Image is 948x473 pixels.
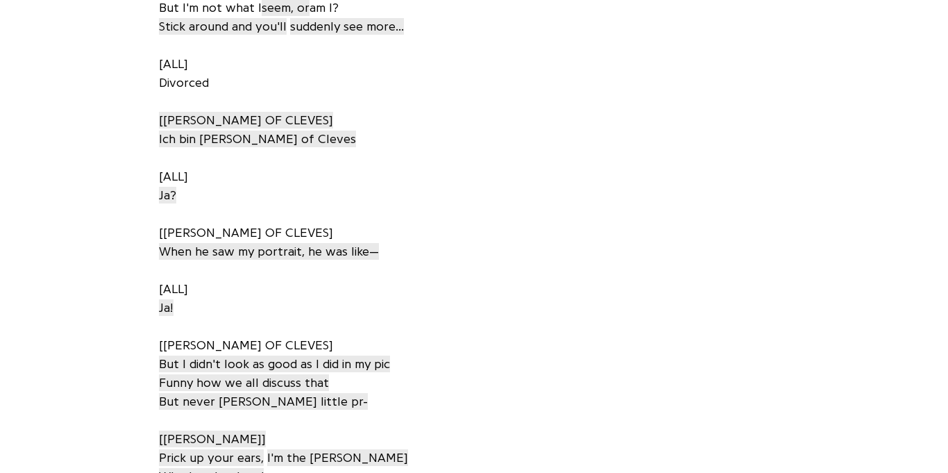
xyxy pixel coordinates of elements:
a: [[PERSON_NAME]] [159,429,266,448]
a: When he saw my portrait, he was like— [159,242,379,260]
span: [[PERSON_NAME]] [159,431,266,447]
span: Funny how we all discuss that But never [PERSON_NAME] little pr- [159,374,368,410]
span: Ich bin [PERSON_NAME] of Cleves [159,131,356,147]
a: Ja! [159,298,173,317]
a: [[PERSON_NAME] OF CLEVES] [159,110,333,129]
span: Prick up your ears, [159,449,264,466]
span: But I didn't look as good as I did in my pic [159,356,390,372]
a: Stick around and you'll [159,17,287,35]
span: When he saw my portrait, he was like— [159,243,379,260]
a: Ich bin [PERSON_NAME] of Cleves [159,129,356,148]
span: Ja! [159,299,173,316]
span: Stick around and you'll [159,18,287,35]
a: But I didn't look as good as I did in my pic [159,354,390,373]
a: Funny how we all discuss thatBut never [PERSON_NAME] little pr- [159,373,368,410]
span: [[PERSON_NAME] OF CLEVES] [159,112,333,128]
span: suddenly see more... [290,18,404,35]
span: Ja? [159,187,176,204]
a: Ja? [159,185,176,204]
a: suddenly see more... [290,17,404,35]
a: Prick up your ears, [159,448,264,467]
